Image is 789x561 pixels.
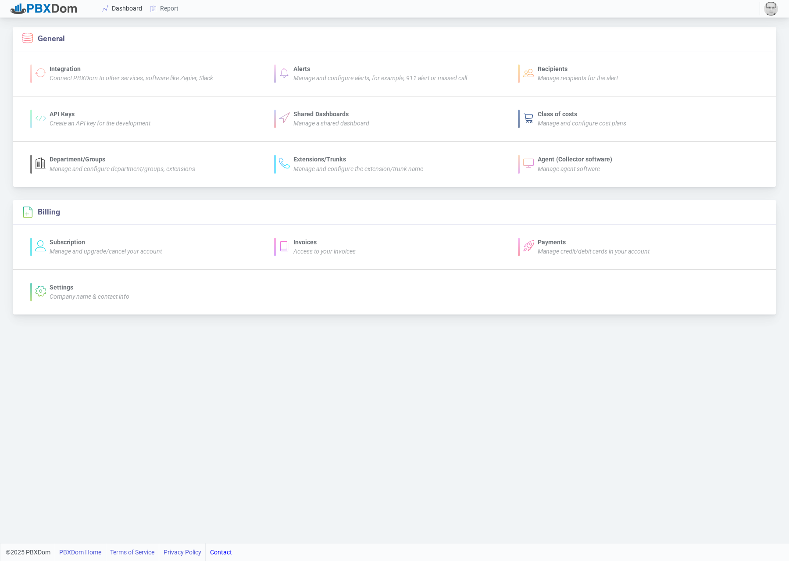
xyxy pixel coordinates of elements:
[98,0,146,17] a: Dashboard
[146,0,183,17] a: Report
[210,543,232,561] a: Contact
[110,543,154,561] a: Terms of Service
[50,248,162,255] i: Manage and upgrade/cancel your account
[50,155,195,164] div: Department/Groups
[59,543,101,561] a: PBXDom Home
[50,120,150,127] i: Create an API key for the development
[293,75,467,82] i: Manage and configure alerts, for example, 911 alert or missed call
[538,165,600,172] i: Manage agent software
[293,165,423,172] i: Manage and configure the extension/trunk name
[538,238,650,247] div: Payments
[50,75,213,82] i: Connect PBXDom to other services, software like Zapier, Slack
[293,64,467,74] div: Alerts
[50,165,195,172] i: Manage and configure department/groups, extensions
[6,543,232,561] div: ©2025 PBXDom
[293,248,356,255] i: Access to your invoices
[22,206,60,218] section: Billing
[538,155,612,164] div: Agent (Collector software)
[293,110,369,119] div: Shared Dashboards
[50,293,129,300] i: Company name & contact info
[538,248,650,255] i: Manage credit/debit cards in your account
[50,238,162,247] div: Subscription
[538,64,618,74] div: Recipients
[293,120,369,127] i: Manage a shared dashboard
[22,33,65,44] section: General
[538,75,618,82] i: Manage recipients for the alert
[164,543,201,561] a: Privacy Policy
[50,110,150,119] div: API Keys
[764,2,778,16] img: 59815a3c8890a36c254578057cc7be37
[293,238,356,247] div: Invoices
[50,283,129,292] div: Settings
[538,110,626,119] div: Class of costs
[293,155,423,164] div: Extensions/Trunks
[538,120,626,127] i: Manage and configure cost plans
[50,64,213,74] div: Integration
